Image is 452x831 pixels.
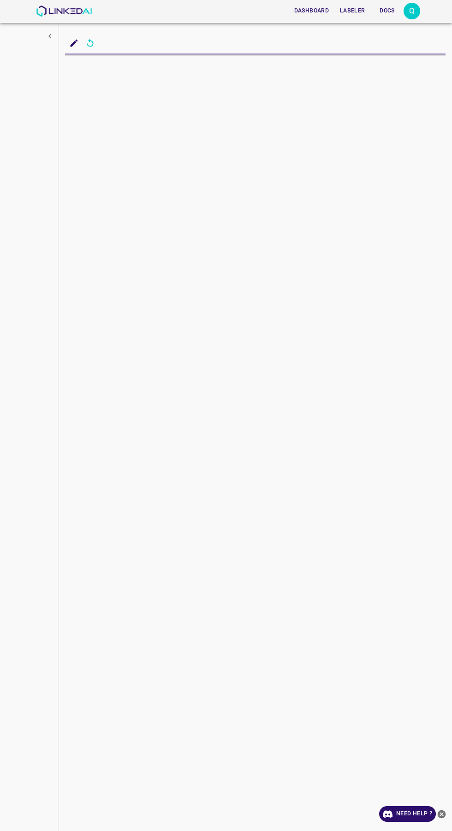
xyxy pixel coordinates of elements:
a: Dashboard [289,1,334,20]
button: add to shopping cart [65,35,83,52]
button: Labeler [336,3,369,18]
a: Need Help ? [379,806,436,822]
img: LinkedAI [36,6,92,17]
a: Docs [370,1,404,20]
a: Labeler [334,1,370,20]
button: show more [42,28,59,45]
button: Docs [372,3,402,18]
button: close-help [436,806,447,822]
button: Open settings [404,3,420,19]
div: Q [404,3,420,19]
button: Dashboard [291,3,333,18]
